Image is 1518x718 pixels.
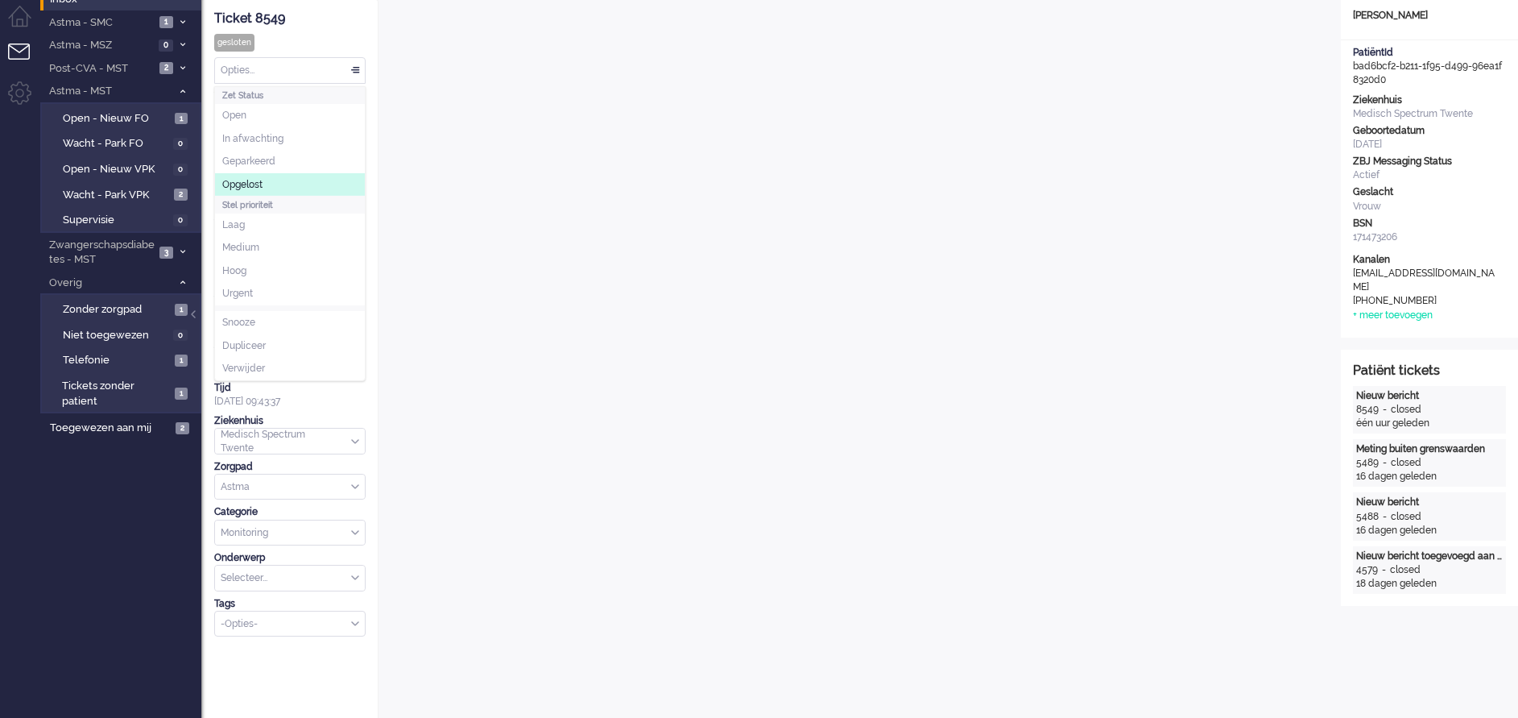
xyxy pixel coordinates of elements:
div: Kanalen [1353,253,1506,267]
div: 5488 [1356,510,1379,524]
div: Geslacht [1353,185,1506,199]
li: Stel prioriteit [215,196,365,305]
span: Astma - MST [47,84,172,99]
a: Open - Nieuw FO 1 [47,109,200,127]
span: Astma - MSZ [47,38,154,53]
div: 5489 [1356,456,1379,470]
span: 1 [175,355,188,367]
li: Zet Status [215,87,365,197]
span: Toegewezen aan mij [50,421,171,436]
div: 16 dagen geleden [1356,524,1503,537]
div: closed [1391,456,1421,470]
span: Geparkeerd [222,155,275,168]
li: Open [215,104,365,127]
div: Ticket 8549 [214,10,366,28]
span: Stel prioriteit [222,199,273,210]
div: BSN [1353,217,1506,230]
a: Telefonie 1 [47,351,200,368]
span: 1 [175,113,188,125]
span: Open - Nieuw FO [63,111,171,127]
span: Supervisie [63,213,169,228]
div: bad6bcf2-b211-1f95-d499-96ea1f8320d0 [1341,46,1518,87]
a: Wacht - Park VPK 2 [47,185,200,203]
div: Ziekenhuis [214,414,366,428]
span: Post-CVA - MST [47,61,155,77]
li: Verwijder [215,357,365,380]
span: Snooze [222,316,255,330]
ul: Zet Status [215,104,365,196]
div: Ziekenhuis [1353,93,1506,107]
span: In afwachting [222,132,283,146]
div: [DATE] 09:43:37 [214,381,366,409]
div: Medisch Spectrum Twente [1353,107,1506,121]
div: Tijd [214,381,366,395]
li: Tickets menu [8,44,44,80]
div: Tags [214,597,366,611]
li: In afwachting [215,127,365,151]
span: 2 [159,62,173,74]
div: Nieuw bericht [1356,389,1503,403]
span: 2 [176,422,189,434]
div: één uur geleden [1356,417,1503,430]
span: 2 [174,189,188,201]
div: - [1379,510,1391,524]
li: Hoog [215,259,365,283]
div: PatiëntId [1353,46,1506,60]
div: [PHONE_NUMBER] [1353,294,1498,308]
div: Select Tags [214,611,366,637]
div: Vrouw [1353,200,1506,214]
span: 3 [159,247,173,259]
span: Zonder zorgpad [63,302,171,317]
li: Snooze [215,311,365,334]
span: 1 [175,388,188,400]
span: Dupliceer [222,339,266,353]
div: 8549 [1356,403,1379,417]
span: Overig [47,276,172,291]
div: Patiënt tickets [1353,362,1506,380]
div: gesloten [214,34,254,52]
a: Open - Nieuw VPK 0 [47,160,200,177]
div: Zorgpad [214,460,366,474]
span: Astma - SMC [47,15,155,31]
ul: Stel prioriteit [215,214,365,305]
span: Niet toegewezen [63,328,169,343]
a: Wacht - Park FO 0 [47,134,200,151]
li: Dupliceer [215,334,365,358]
div: Meting buiten grenswaarden [1356,442,1503,456]
div: closed [1391,510,1421,524]
span: Opgelost [222,178,263,192]
div: 18 dagen geleden [1356,577,1503,591]
div: 16 dagen geleden [1356,470,1503,484]
div: [EMAIL_ADDRESS][DOMAIN_NAME] [1353,267,1498,294]
body: Rich Text Area. Press ALT-0 for help. [6,6,930,35]
div: Categorie [214,505,366,519]
div: + meer toevoegen [1353,309,1433,322]
span: Open - Nieuw VPK [63,162,169,177]
span: Zwangerschapsdiabetes - MST [47,238,155,268]
li: Dashboard menu [8,6,44,42]
span: Laag [222,218,245,232]
a: Zonder zorgpad 1 [47,300,200,317]
div: closed [1390,563,1421,577]
div: Nieuw bericht toegevoegd aan gesprek [1356,550,1503,563]
div: [PERSON_NAME] [1341,9,1518,23]
li: Opgelost [215,173,365,197]
div: [DATE] [1353,138,1506,151]
span: Wacht - Park FO [63,136,169,151]
span: Verwijder [222,362,265,376]
div: - [1378,563,1390,577]
span: 1 [159,16,173,28]
li: Laag [215,214,365,237]
span: Zet Status [222,89,263,101]
span: Tickets zonder patient [62,379,170,409]
span: 0 [159,39,173,52]
a: Niet toegewezen 0 [47,326,200,343]
span: Urgent [222,287,253,301]
span: 1 [175,304,188,316]
div: 171473206 [1353,230,1506,244]
div: - [1379,456,1391,470]
span: 0 [173,164,188,176]
div: Actief [1353,168,1506,182]
div: closed [1391,403,1421,417]
span: Wacht - Park VPK [63,188,170,203]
